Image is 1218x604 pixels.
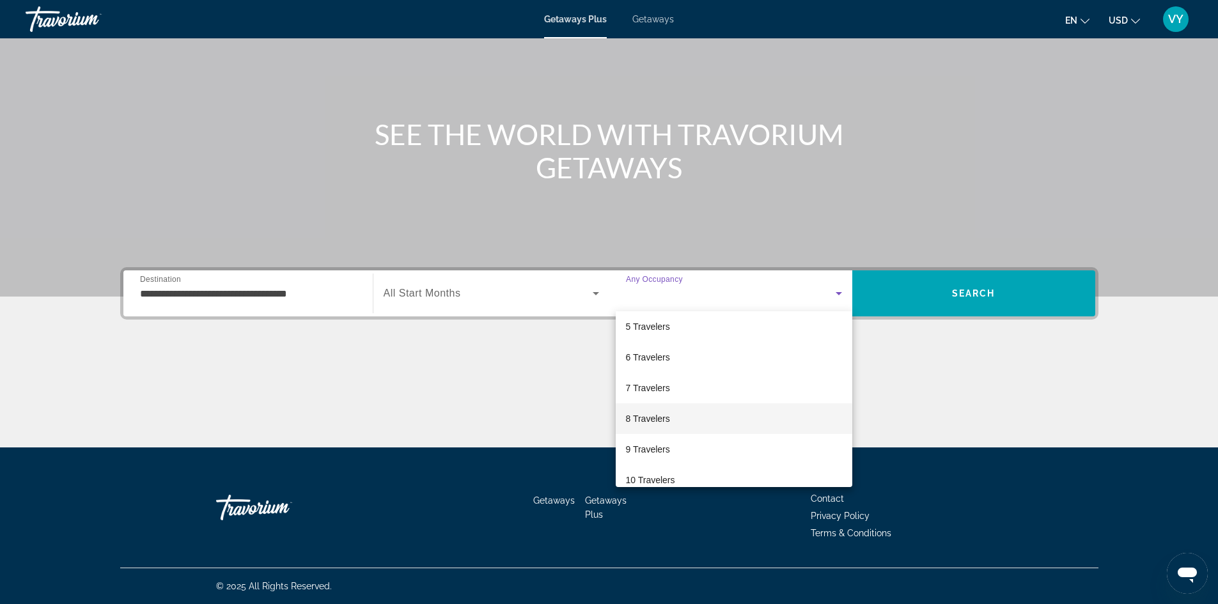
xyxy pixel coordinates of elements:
[626,380,670,396] span: 7 Travelers
[626,411,670,426] span: 8 Travelers
[626,442,670,457] span: 9 Travelers
[1167,553,1208,594] iframe: Button to launch messaging window
[626,319,670,334] span: 5 Travelers
[626,350,670,365] span: 6 Travelers
[626,472,675,488] span: 10 Travelers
